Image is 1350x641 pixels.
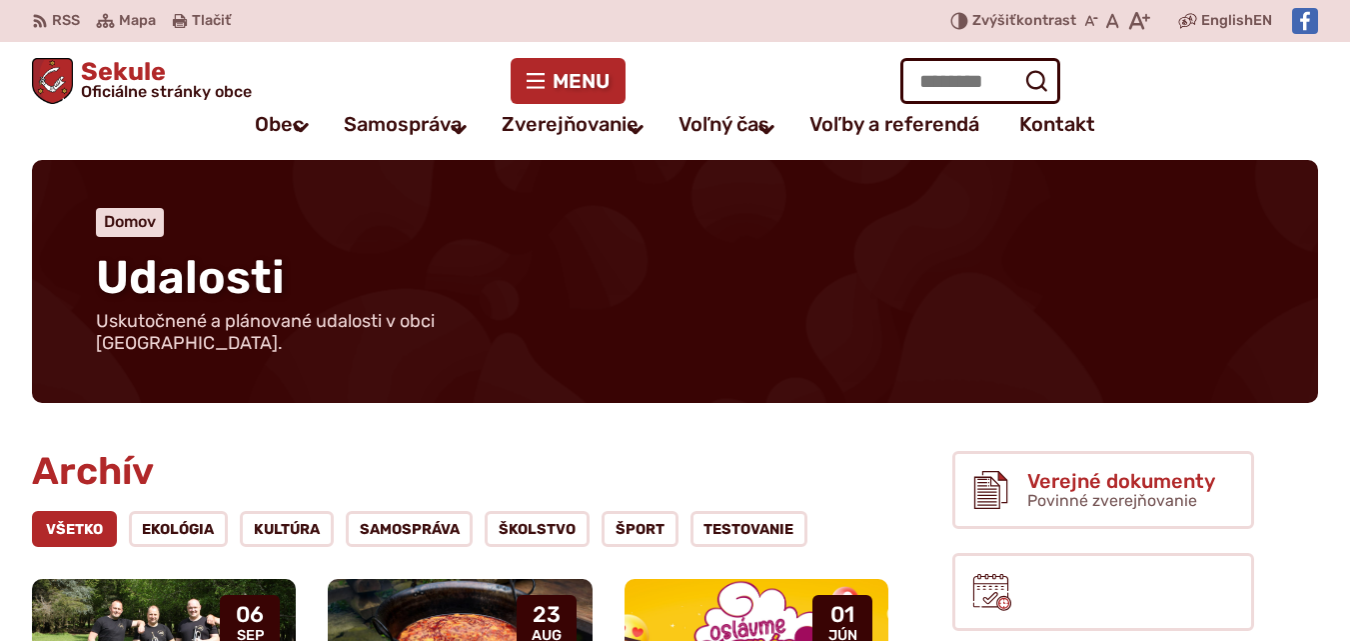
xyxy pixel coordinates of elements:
p: Uskutočnené a plánované udalosti v obci [GEOGRAPHIC_DATA]. [96,311,576,354]
a: Voľby a referendá [809,104,979,144]
h2: Archív [32,451,888,493]
a: Zverejňovanie [502,104,639,144]
span: Verejné dokumenty [1027,470,1215,492]
span: kontrast [972,13,1076,30]
a: English EN [1197,9,1276,33]
a: Verejné dokumenty Povinné zverejňovanie [952,451,1254,529]
button: Otvoriť podmenu pre Zverejňovanie [613,106,659,153]
a: Voľný čas [678,104,769,144]
img: Prejsť na Facebook stránku [1292,8,1318,34]
button: Otvoriť podmenu pre [278,104,324,151]
span: Menu [553,73,610,89]
a: Všetko [32,511,117,547]
a: Testovanie [690,511,808,547]
a: Kultúra [240,511,334,547]
a: Samospráva [344,104,462,144]
a: Samospráva [346,511,474,547]
span: Sekule [73,59,252,100]
a: ŠKOLSTVO [485,511,590,547]
button: Menu [511,58,626,104]
span: Povinné zverejňovanie [1027,491,1197,510]
span: Oficiálne stránky obce [81,84,252,100]
span: 06 [230,603,270,627]
span: Tlačiť [192,13,231,30]
img: Prejsť na domovskú stránku [32,58,73,104]
a: Ekológia [129,511,229,547]
span: 01 [823,603,861,627]
span: 23 [527,603,567,627]
span: Udalosti [96,250,285,305]
span: EN [1253,9,1272,33]
span: English [1201,9,1253,33]
span: Mapa [119,9,156,33]
span: Zvýšiť [972,12,1016,29]
a: Kontakt [1019,104,1095,144]
button: Otvoriť podmenu pre [743,106,789,153]
a: Obec [255,104,304,144]
a: Logo Sekule, prejsť na domovskú stránku. [32,58,252,104]
span: RSS [52,9,80,33]
a: Šport [602,511,678,547]
a: Domov [104,212,156,231]
button: Otvoriť podmenu pre [436,106,482,153]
